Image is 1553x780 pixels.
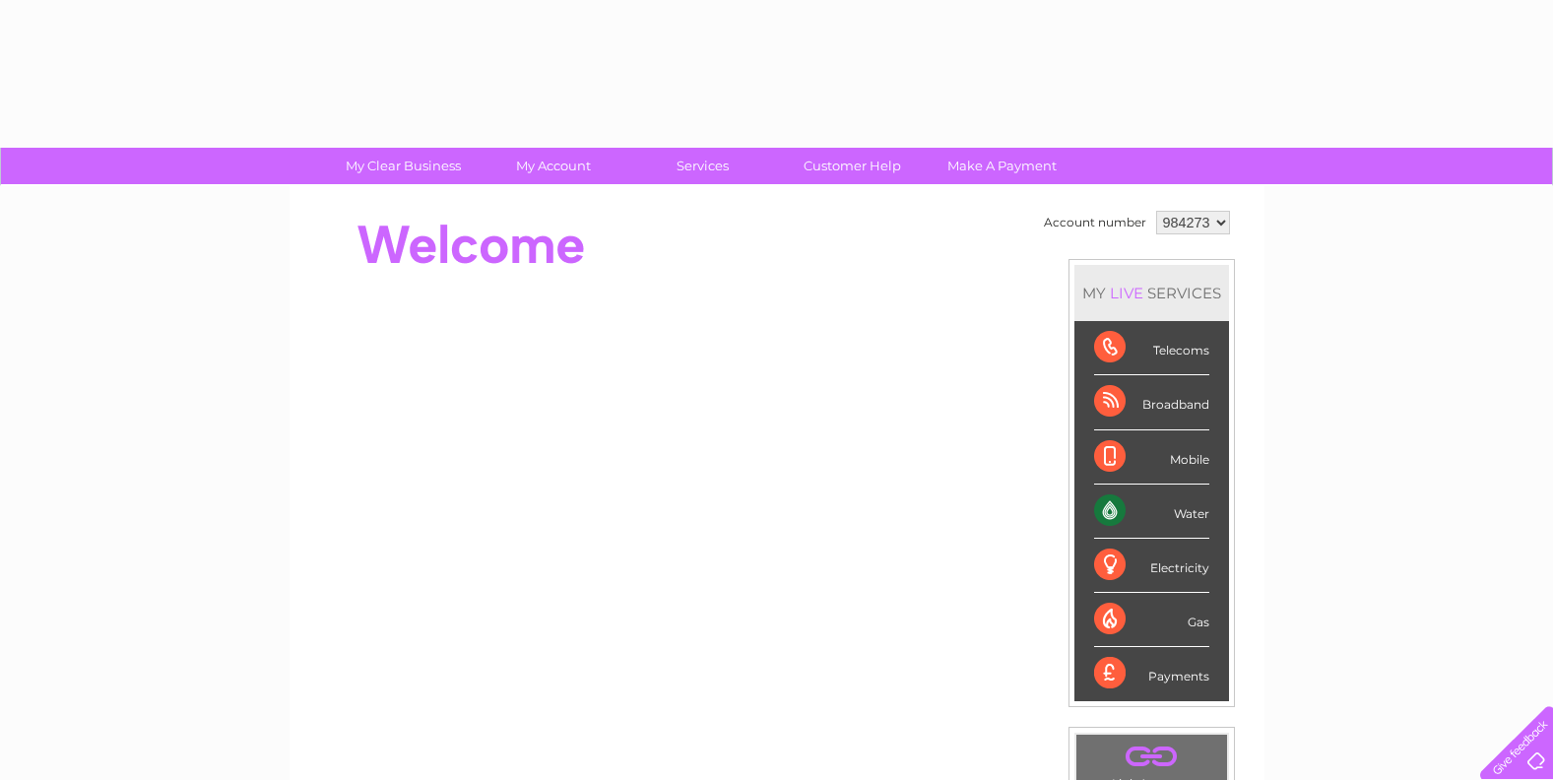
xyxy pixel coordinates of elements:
[1074,265,1229,321] div: MY SERVICES
[621,148,784,184] a: Services
[771,148,934,184] a: Customer Help
[1094,321,1209,375] div: Telecoms
[1094,539,1209,593] div: Electricity
[1039,206,1151,239] td: Account number
[1106,284,1147,302] div: LIVE
[1094,593,1209,647] div: Gas
[472,148,634,184] a: My Account
[1094,375,1209,429] div: Broadband
[1094,647,1209,700] div: Payments
[1081,740,1222,774] a: .
[1094,485,1209,539] div: Water
[322,148,485,184] a: My Clear Business
[1094,430,1209,485] div: Mobile
[921,148,1083,184] a: Make A Payment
